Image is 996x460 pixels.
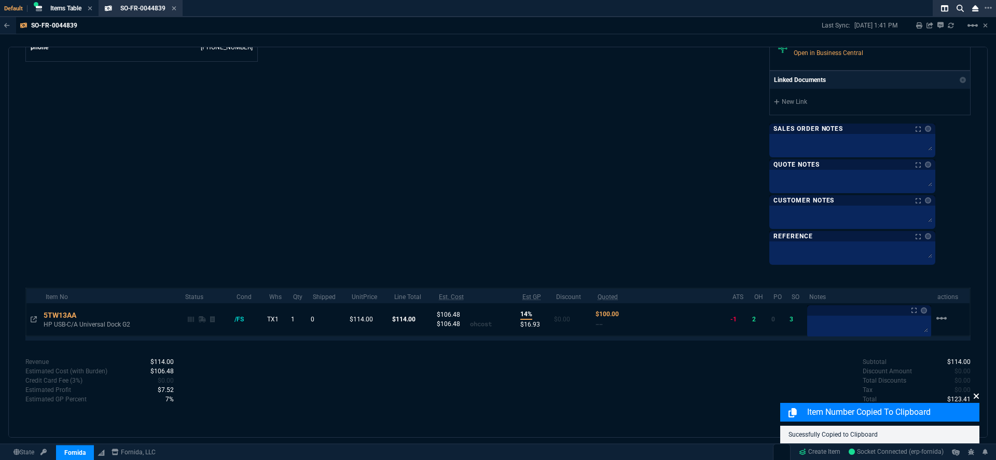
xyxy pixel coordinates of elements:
p: HP USB-C/A Universal Dock G2 [44,320,171,329]
p: spec.value [938,357,971,367]
nx-icon: Close Tab [172,5,176,13]
p: SO-FR-0044839 [31,21,77,30]
a: New Link [774,97,966,106]
div: 5TW13AA [44,310,86,320]
span: 3 [790,316,793,323]
p: spec.value [141,367,174,376]
p: $106.48 [437,310,470,319]
p: $0.00 [554,315,591,324]
span: 0 [771,316,775,323]
nx-icon: Search [952,2,968,15]
abbr: Estimated using estimated Cost with Burden [522,293,541,301]
th: ATS [728,288,750,303]
p: undefined [863,385,873,395]
th: Discount [552,288,593,303]
p: Sales Order Notes [773,125,843,133]
a: API TOKEN [37,448,50,457]
th: Shipped [309,288,348,303]
th: PO [769,288,787,303]
span: 0 [955,368,971,375]
td: 1 [289,303,309,336]
span: 114 [947,358,971,366]
th: OH [750,288,769,303]
p: undefined [863,357,887,367]
p: undefined [25,357,49,367]
div: /FS [234,315,254,324]
th: Notes [805,288,933,303]
p: 14% [520,309,532,320]
p: spec.value [141,357,174,367]
span: 0 [158,377,174,384]
p: $106.48 [437,319,470,329]
p: undefined [863,376,906,385]
mat-icon: Example home icon [966,19,979,32]
th: Line Total [390,288,435,303]
span: 0 [955,377,971,384]
p: spec.value [945,385,971,395]
p: spec.value [945,376,971,385]
mat-icon: Example home icon [935,312,948,324]
span: -1 [730,316,737,323]
p: Linked Documents [774,75,826,85]
th: actions [933,288,970,303]
th: Item No [41,288,182,303]
p: Open in Business Central [794,48,962,58]
th: UnitPrice [348,288,390,303]
p: $114.00 [392,315,433,324]
p: spec.value [148,376,174,385]
p: undefined [25,395,87,404]
p: Quote Notes [773,160,820,169]
abbr: Estimated Cost with Burden [439,293,464,301]
td: TX1 [265,303,289,336]
nx-icon: Split Panels [937,2,952,15]
nx-icon: Open New Tab [985,3,992,13]
td: 0 [309,303,348,336]
a: Hide Workbench [983,21,988,30]
p: Sucessfully Copied to Clipboard [789,430,971,439]
p: Last Sync: [822,21,854,30]
span: Cost with burden [150,368,174,375]
p: Item Number Copied to Clipboard [807,406,977,418]
tr: 469-631-0571 [30,42,253,52]
p: $114.00 [350,315,388,324]
a: 469-631-0571 [201,44,253,51]
a: Create Item [795,444,845,460]
p: Reference [773,232,813,240]
p: spec.value [148,385,174,395]
p: $16.93 [520,320,550,329]
p: undefined [863,367,912,376]
th: Cond [232,288,265,303]
abbr: Quoted Cost and Sourcing Notes. Only applicable on Dash quotes. [598,293,618,301]
p: Cost with burden [25,367,107,376]
p: spec.value [156,395,174,404]
span: 7.519999999999996 [158,386,174,394]
span: -- [596,320,603,328]
span: Items Table [50,5,81,12]
nx-icon: Back to Table [4,22,10,29]
a: msbcCompanyName [108,448,159,457]
p: Customer Notes [773,196,834,205]
th: SO [787,288,805,303]
nx-icon: Close Tab [88,5,92,13]
p: ohcost [470,319,492,329]
th: Status [181,288,232,303]
nx-icon: Open In Opposite Panel [31,316,37,323]
th: Whs [265,288,289,303]
p: undefined [25,376,82,385]
span: 0.06596491228070173 [165,396,174,403]
span: Socket Connected (erp-fornida) [849,449,944,456]
p: [DATE] 1:41 PM [854,21,897,30]
tr: HP USB-C/A Universal Dock G2 [26,303,970,336]
span: phone [31,44,48,51]
span: 114 [150,358,174,366]
span: Quoted Cost [596,310,619,318]
span: Default [4,5,27,12]
a: _fF7EImNnN0BxHRmAACP [849,448,944,457]
p: undefined [25,385,71,395]
a: Global State [10,448,37,457]
span: 0 [955,386,971,394]
nx-icon: Close Workbench [968,2,983,15]
span: 2 [752,316,756,323]
p: spec.value [945,367,971,376]
th: Qty [289,288,309,303]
